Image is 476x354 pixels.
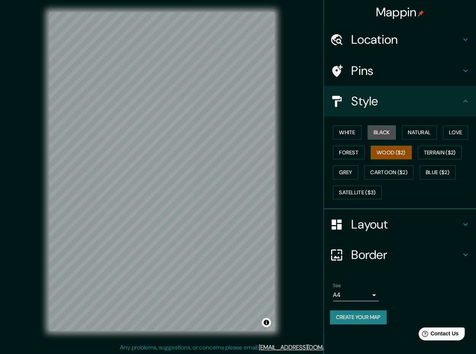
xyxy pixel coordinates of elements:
p: Any problems, suggestions, or concerns please email . [120,343,354,352]
button: Satellite ($3) [333,186,382,200]
div: Location [324,24,476,55]
h4: Border [351,247,461,262]
h4: Pins [351,63,461,78]
div: Border [324,240,476,270]
button: Create your map [330,310,387,324]
div: A4 [333,289,379,301]
button: White [333,125,361,140]
button: Grey [333,165,358,179]
button: Black [368,125,396,140]
button: Toggle attribution [262,318,271,327]
button: Blue ($2) [420,165,455,179]
button: Cartoon ($2) [364,165,414,179]
iframe: Help widget launcher [408,324,468,346]
img: pin-icon.png [418,10,424,16]
div: Style [324,86,476,116]
h4: Layout [351,217,461,232]
a: [EMAIL_ADDRESS][DOMAIN_NAME] [259,343,353,351]
h4: Mappin [376,5,424,20]
button: Love [443,125,468,140]
h4: Location [351,32,461,47]
div: Layout [324,209,476,240]
button: Natural [402,125,437,140]
h4: Style [351,94,461,109]
div: Pins [324,56,476,86]
button: Forest [333,146,365,160]
label: Size [333,283,341,289]
canvas: Map [49,12,275,331]
button: Wood ($2) [371,146,412,160]
button: Terrain ($2) [418,146,462,160]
